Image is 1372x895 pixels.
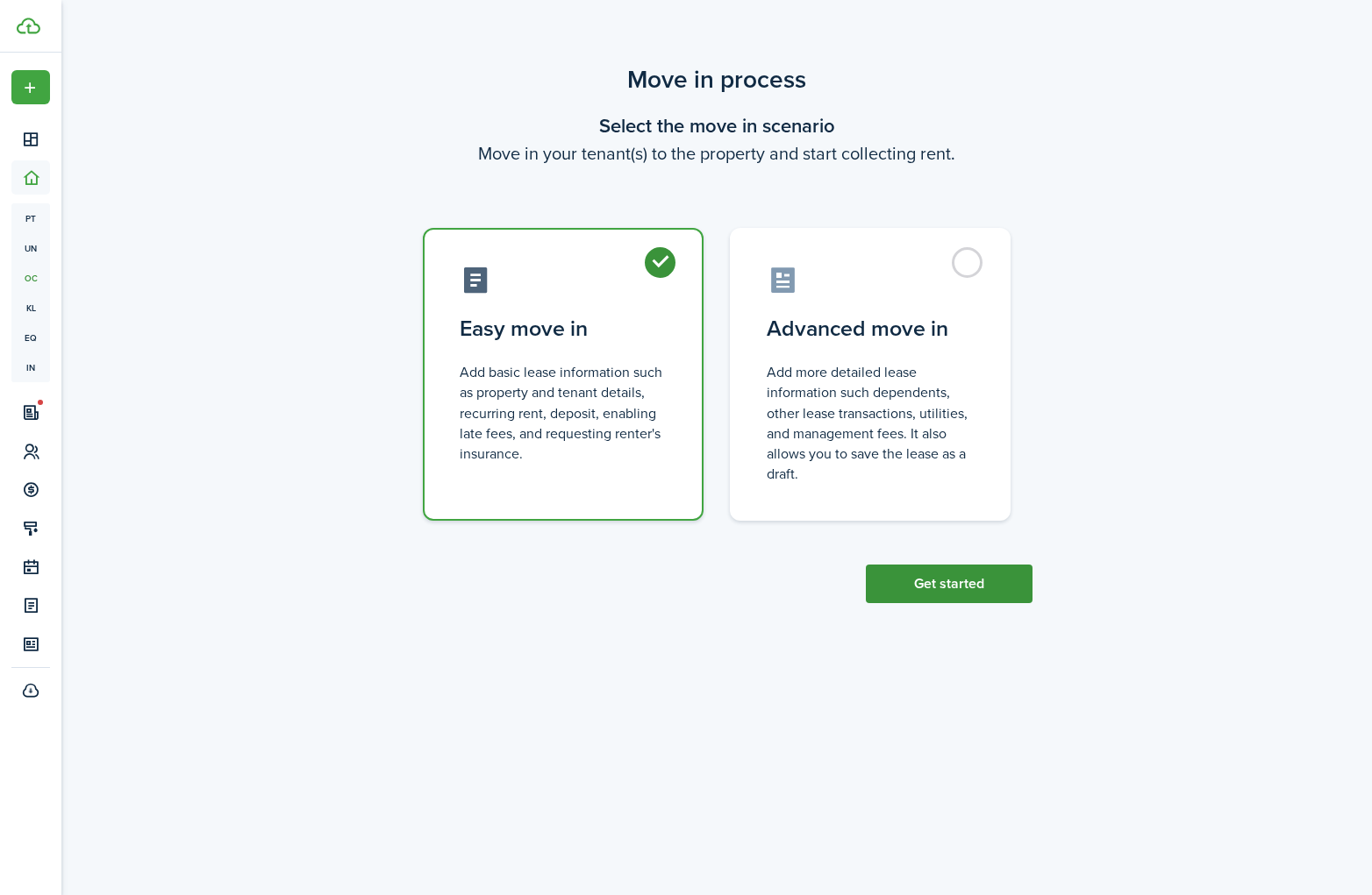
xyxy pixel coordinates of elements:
a: kl [11,293,50,323]
control-radio-card-description: Add more detailed lease information such dependents, other lease transactions, utilities, and man... [767,362,974,484]
button: Get started [866,565,1033,603]
a: un [11,233,50,263]
img: TenantCloud [17,18,40,34]
control-radio-card-title: Easy move in [460,313,667,345]
a: in [11,352,50,382]
scenario-title: Move in process [401,61,1033,98]
button: Open menu [11,70,50,104]
control-radio-card-description: Add basic lease information such as property and tenant details, recurring rent, deposit, enablin... [460,362,667,464]
control-radio-card-title: Advanced move in [767,313,974,345]
wizard-step-header-title: Select the move in scenario [401,111,1033,140]
a: pt [11,203,50,233]
a: oc [11,263,50,293]
wizard-step-header-description: Move in your tenant(s) to the property and start collecting rent. [401,140,1033,167]
a: eq [11,323,50,352]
